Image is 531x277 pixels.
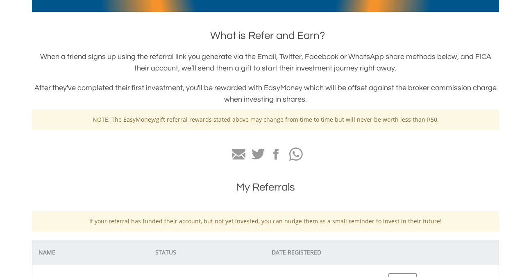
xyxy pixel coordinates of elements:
div: NAME [32,248,149,257]
div: STATUS [149,248,266,257]
span: What is Refer and Earn? [210,30,325,41]
h1: My Referrals [32,180,499,195]
p: If your referral has funded their account, but not yet invested, you can nudge them as a small re... [38,217,493,225]
p: NOTE: The EasyMoney/gift referral rewards stated above may change from time to time but will neve... [38,116,493,124]
h3: When a friend signs up using the referral link you generate via the Email, Twitter, Facebook or W... [32,51,499,74]
div: DATE REGISTERED [265,248,382,257]
h3: After they've completed their first investment, you'll be rewarded with EasyMoney which will be o... [32,82,499,105]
